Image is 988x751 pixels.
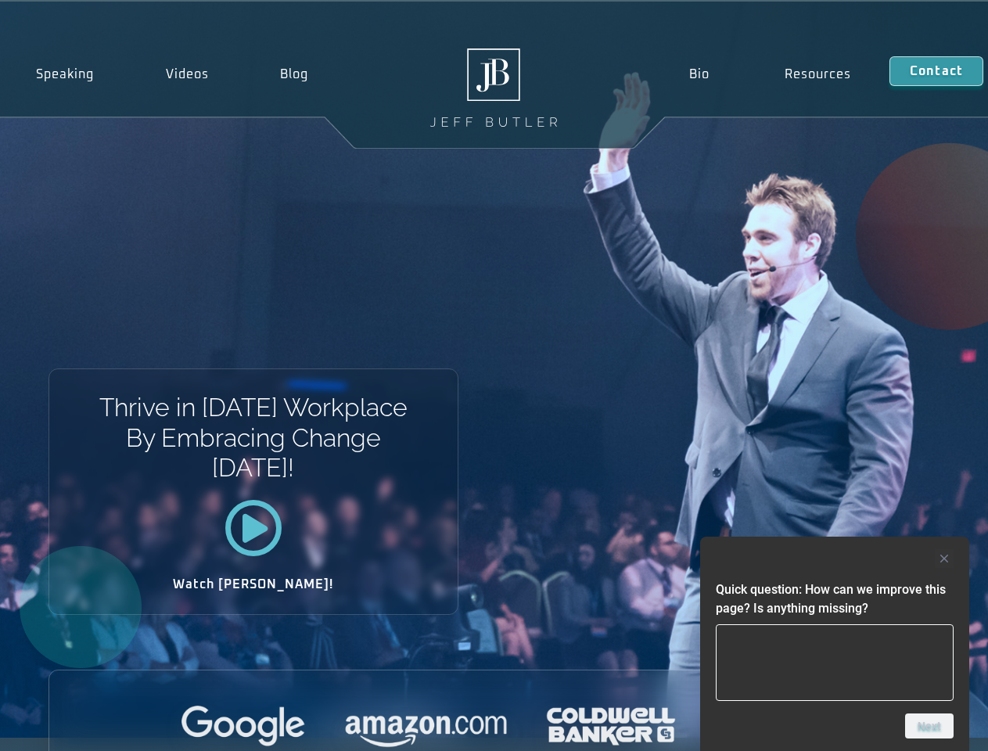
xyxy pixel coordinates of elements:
[98,393,408,483] h1: Thrive in [DATE] Workplace By Embracing Change [DATE]!
[905,713,954,738] button: Next question
[716,580,954,618] h2: Quick question: How can we improve this page? Is anything missing?
[716,549,954,738] div: Quick question: How can we improve this page? Is anything missing?
[935,549,954,568] button: Hide survey
[244,56,344,92] a: Blog
[104,578,403,591] h2: Watch [PERSON_NAME]!
[651,56,889,92] nav: Menu
[889,56,983,86] a: Contact
[716,624,954,701] textarea: Quick question: How can we improve this page? Is anything missing?
[651,56,747,92] a: Bio
[747,56,889,92] a: Resources
[130,56,245,92] a: Videos
[910,65,963,77] span: Contact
